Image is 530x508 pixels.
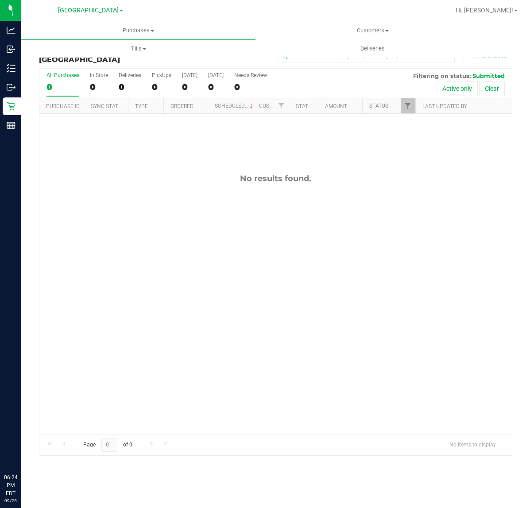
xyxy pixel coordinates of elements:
[413,72,471,79] span: Filtering on status:
[422,103,467,109] a: Last Updated By
[215,103,255,109] a: Scheduled
[39,174,512,183] div: No results found.
[46,82,79,92] div: 0
[152,82,171,92] div: 0
[442,438,503,451] span: No items to display
[9,437,35,464] iframe: Resource center
[348,45,397,53] span: Deliveries
[479,81,505,96] button: Clear
[90,82,108,92] div: 0
[472,72,505,79] span: Submitted
[296,103,342,109] a: State Registry ID
[255,39,490,58] a: Deliveries
[170,103,193,109] a: Ordered
[76,438,139,452] span: Page of 0
[7,45,15,54] inline-svg: Inbound
[21,21,255,40] a: Purchases
[152,72,171,78] div: PickUps
[4,497,17,504] p: 09/25
[7,26,15,35] inline-svg: Analytics
[22,45,255,53] span: Tills
[39,48,197,63] h3: Purchase Fulfillment:
[208,72,224,78] div: [DATE]
[91,103,125,109] a: Sync Status
[7,102,15,111] inline-svg: Retail
[58,7,119,14] span: [GEOGRAPHIC_DATA]
[182,82,197,92] div: 0
[401,98,415,113] a: Filter
[21,39,255,58] a: Tills
[274,98,289,113] a: Filter
[39,55,120,64] span: [GEOGRAPHIC_DATA]
[135,103,148,109] a: Type
[46,103,80,109] a: Purchase ID
[369,103,388,109] a: Status
[255,21,490,40] a: Customers
[119,82,141,92] div: 0
[256,27,489,35] span: Customers
[21,27,255,35] span: Purchases
[119,72,141,78] div: Deliveries
[437,81,478,96] button: Active only
[259,103,286,109] a: Customer
[234,82,267,92] div: 0
[456,7,513,14] span: Hi, [PERSON_NAME]!
[182,72,197,78] div: [DATE]
[46,72,79,78] div: All Purchases
[7,121,15,130] inline-svg: Reports
[234,72,267,78] div: Needs Review
[7,64,15,73] inline-svg: Inventory
[325,103,347,109] a: Amount
[4,473,17,497] p: 06:24 PM EDT
[90,72,108,78] div: In Store
[208,82,224,92] div: 0
[7,83,15,92] inline-svg: Outbound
